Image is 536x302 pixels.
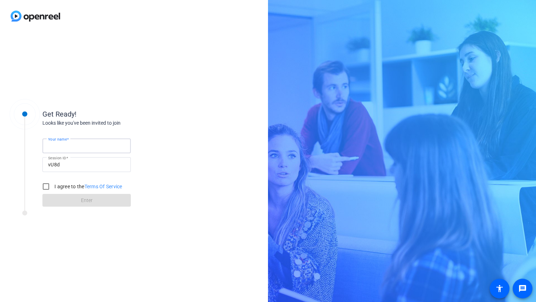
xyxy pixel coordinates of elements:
[518,284,527,293] mat-icon: message
[85,184,122,189] a: Terms Of Service
[42,119,184,127] div: Looks like you've been invited to join
[53,183,122,190] label: I agree to the
[48,156,66,160] mat-label: Session ID
[495,284,504,293] mat-icon: accessibility
[42,109,184,119] div: Get Ready!
[48,137,67,141] mat-label: Your name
